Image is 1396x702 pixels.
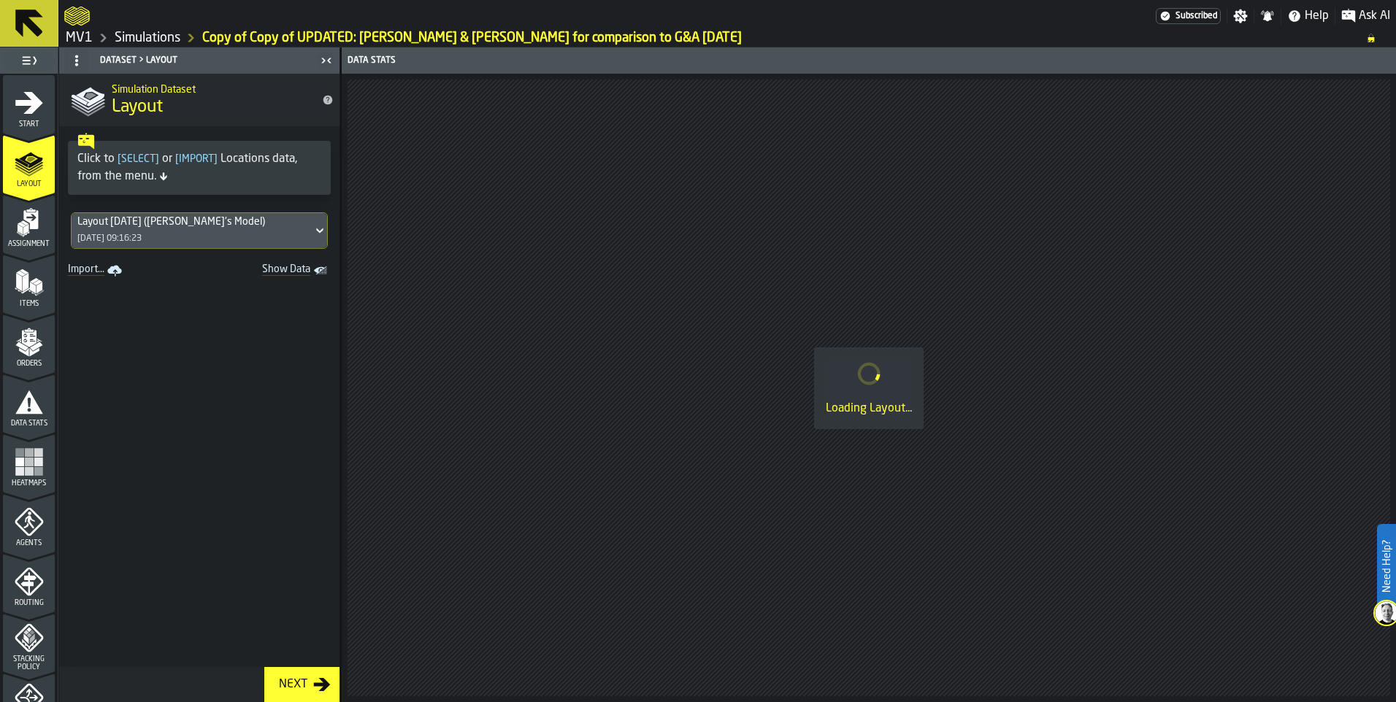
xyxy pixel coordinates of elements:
span: Orders [3,360,55,368]
h2: Sub Title [112,81,310,96]
span: Ask AI [1359,7,1390,25]
div: DropdownMenuValue-323a8f6c-df79-433d-9996-a4c1cb3e89c7 [77,216,307,228]
span: Data Stats [3,420,55,428]
li: menu Start [3,75,55,134]
label: button-toggle-Settings [1227,9,1254,23]
div: Next [273,676,313,693]
header: Data Stats [342,47,1396,74]
div: Loading Layout... [826,400,912,417]
div: Dataset > Layout [62,49,316,72]
div: Menu Subscription [1156,8,1221,24]
div: Data Stats [345,55,870,66]
label: button-toggle-Toggle Full Menu [3,50,55,71]
li: menu Heatmaps [3,434,55,493]
span: [ [118,154,121,164]
span: Subscribed [1176,11,1217,21]
li: menu Layout [3,135,55,193]
span: Layout [112,96,163,119]
span: Select [115,154,162,164]
button: button-Next [264,667,340,702]
span: ] [156,154,159,164]
a: link-to-/wh/i/3ccf57d1-1e0c-4a81-a3bb-c2011c5f0d50/settings/billing [1156,8,1221,24]
div: [DATE] 09:16:23 [77,234,142,244]
li: menu Routing [3,554,55,612]
li: menu Assignment [3,195,55,253]
span: [ [175,154,179,164]
a: toggle-dataset-table-Show Data [205,261,337,281]
div: DropdownMenuValue-323a8f6c-df79-433d-9996-a4c1cb3e89c7[DATE] 09:16:23 [71,212,328,249]
nav: Breadcrumb [64,29,1390,47]
a: link-to-/wh/i/3ccf57d1-1e0c-4a81-a3bb-c2011c5f0d50 [66,30,93,46]
li: menu Items [3,255,55,313]
div: Click to or Locations data, from the menu. [77,150,321,185]
span: Stacking Policy [3,655,55,671]
span: Help [1305,7,1329,25]
span: Start [3,120,55,128]
span: Assignment [3,240,55,248]
span: ] [214,154,218,164]
span: Import [172,154,220,164]
a: logo-header [64,3,90,29]
label: button-toggle-Ask AI [1335,7,1396,25]
div: title-Layout [59,74,340,126]
label: button-toggle-Help [1281,7,1335,25]
span: Items [3,300,55,308]
li: menu Stacking Policy [3,614,55,672]
label: button-toggle-Notifications [1254,9,1281,23]
li: menu Agents [3,494,55,552]
span: Heatmaps [3,479,55,487]
span: Routing [3,599,55,607]
span: Agents [3,539,55,547]
label: Need Help? [1378,525,1395,607]
a: link-to-/wh/i/3ccf57d1-1e0c-4a81-a3bb-c2011c5f0d50/simulations/3a8b41f8-db3c-4226-b926-0818d1af7c37 [202,30,742,46]
label: button-toggle-Close me [316,52,337,69]
span: Layout [3,180,55,188]
li: menu Orders [3,315,55,373]
span: Show Data [211,263,310,278]
li: menu Data Stats [3,374,55,433]
a: link-to-/wh/i/3ccf57d1-1e0c-4a81-a3bb-c2011c5f0d50 [115,30,180,46]
a: link-to-/wh/i/3ccf57d1-1e0c-4a81-a3bb-c2011c5f0d50/import/layout/ [62,261,131,281]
